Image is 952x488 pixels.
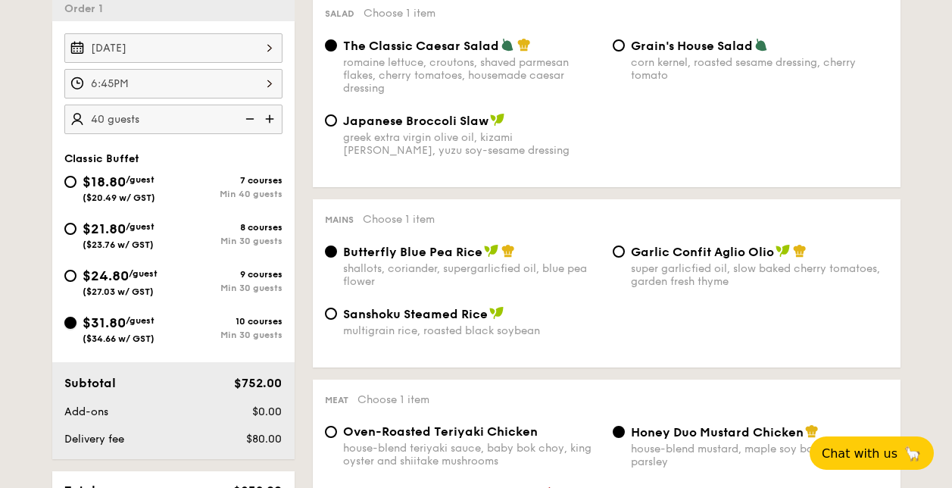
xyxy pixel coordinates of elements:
[83,174,126,190] span: $18.80
[129,268,158,279] span: /guest
[810,436,934,470] button: Chat with us🦙
[631,425,804,440] span: Honey Duo Mustard Chicken
[64,105,282,134] input: Number of guests
[83,239,154,250] span: ($23.76 w/ GST)
[776,244,791,258] img: icon-vegan.f8ff3823.svg
[64,152,139,165] span: Classic Buffet
[252,405,282,418] span: $0.00
[343,245,482,259] span: Butterfly Blue Pea Rice
[234,376,282,390] span: $752.00
[173,269,282,280] div: 9 courses
[343,324,601,337] div: multigrain rice, roasted black soybean
[357,393,429,406] span: Choose 1 item
[64,433,124,446] span: Delivery fee
[501,38,514,52] img: icon-vegetarian.fe4039eb.svg
[343,39,499,53] span: The Classic Caesar Salad
[83,333,155,344] span: ($34.66 w/ GST)
[363,213,435,226] span: Choose 1 item
[126,315,155,326] span: /guest
[83,286,154,297] span: ($27.03 w/ GST)
[613,39,625,52] input: Grain's House Saladcorn kernel, roasted sesame dressing, cherry tomato
[517,38,531,52] img: icon-chef-hat.a58ddaea.svg
[325,39,337,52] input: The Classic Caesar Saladromaine lettuce, croutons, shaved parmesan flakes, cherry tomatoes, house...
[173,283,282,293] div: Min 30 guests
[173,330,282,340] div: Min 30 guests
[64,2,109,15] span: Order 1
[126,221,155,232] span: /guest
[631,443,888,468] div: house-blend mustard, maple soy baked potato, parsley
[64,69,282,99] input: Event time
[343,56,601,95] div: romaine lettuce, croutons, shaved parmesan flakes, cherry tomatoes, housemade caesar dressing
[613,426,625,438] input: Honey Duo Mustard Chickenhouse-blend mustard, maple soy baked potato, parsley
[83,221,126,237] span: $21.80
[64,270,76,282] input: $24.80/guest($27.03 w/ GST)9 coursesMin 30 guests
[64,176,76,188] input: $18.80/guest($20.49 w/ GST)7 coursesMin 40 guests
[126,174,155,185] span: /guest
[822,446,897,461] span: Chat with us
[260,105,282,133] img: icon-add.58712e84.svg
[490,113,505,127] img: icon-vegan.f8ff3823.svg
[484,244,499,258] img: icon-vegan.f8ff3823.svg
[501,244,515,258] img: icon-chef-hat.a58ddaea.svg
[343,307,488,321] span: Sanshoku Steamed Rice
[613,246,625,258] input: Garlic Confit Aglio Oliosuper garlicfied oil, slow baked cherry tomatoes, garden fresh thyme
[246,433,282,446] span: $80.00
[325,8,354,19] span: Salad
[325,114,337,127] input: Japanese Broccoli Slawgreek extra virgin olive oil, kizami [PERSON_NAME], yuzu soy-sesame dressing
[343,424,538,439] span: Oven-Roasted Teriyaki Chicken
[754,38,768,52] img: icon-vegetarian.fe4039eb.svg
[325,214,354,225] span: Mains
[343,262,601,288] div: shallots, coriander, supergarlicfied oil, blue pea flower
[173,222,282,233] div: 8 courses
[631,262,888,288] div: super garlicfied oil, slow baked cherry tomatoes, garden fresh thyme
[173,189,282,199] div: Min 40 guests
[173,236,282,246] div: Min 30 guests
[631,56,888,82] div: corn kernel, roasted sesame dressing, cherry tomato
[325,395,348,405] span: Meat
[325,246,337,258] input: Butterfly Blue Pea Riceshallots, coriander, supergarlicfied oil, blue pea flower
[64,376,116,390] span: Subtotal
[83,314,126,331] span: $31.80
[631,245,774,259] span: Garlic Confit Aglio Olio
[173,175,282,186] div: 7 courses
[237,105,260,133] img: icon-reduce.1d2dbef1.svg
[343,131,601,157] div: greek extra virgin olive oil, kizami [PERSON_NAME], yuzu soy-sesame dressing
[805,424,819,438] img: icon-chef-hat.a58ddaea.svg
[364,7,435,20] span: Choose 1 item
[489,306,504,320] img: icon-vegan.f8ff3823.svg
[64,223,76,235] input: $21.80/guest($23.76 w/ GST)8 coursesMin 30 guests
[325,426,337,438] input: Oven-Roasted Teriyaki Chickenhouse-blend teriyaki sauce, baby bok choy, king oyster and shiitake ...
[173,316,282,327] div: 10 courses
[64,317,76,329] input: $31.80/guest($34.66 w/ GST)10 coursesMin 30 guests
[793,244,807,258] img: icon-chef-hat.a58ddaea.svg
[631,39,753,53] span: Grain's House Salad
[83,267,129,284] span: $24.80
[64,33,282,63] input: Event date
[325,308,337,320] input: Sanshoku Steamed Ricemultigrain rice, roasted black soybean
[343,114,488,128] span: Japanese Broccoli Slaw
[64,405,108,418] span: Add-ons
[904,445,922,462] span: 🦙
[83,192,155,203] span: ($20.49 w/ GST)
[343,442,601,468] div: house-blend teriyaki sauce, baby bok choy, king oyster and shiitake mushrooms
